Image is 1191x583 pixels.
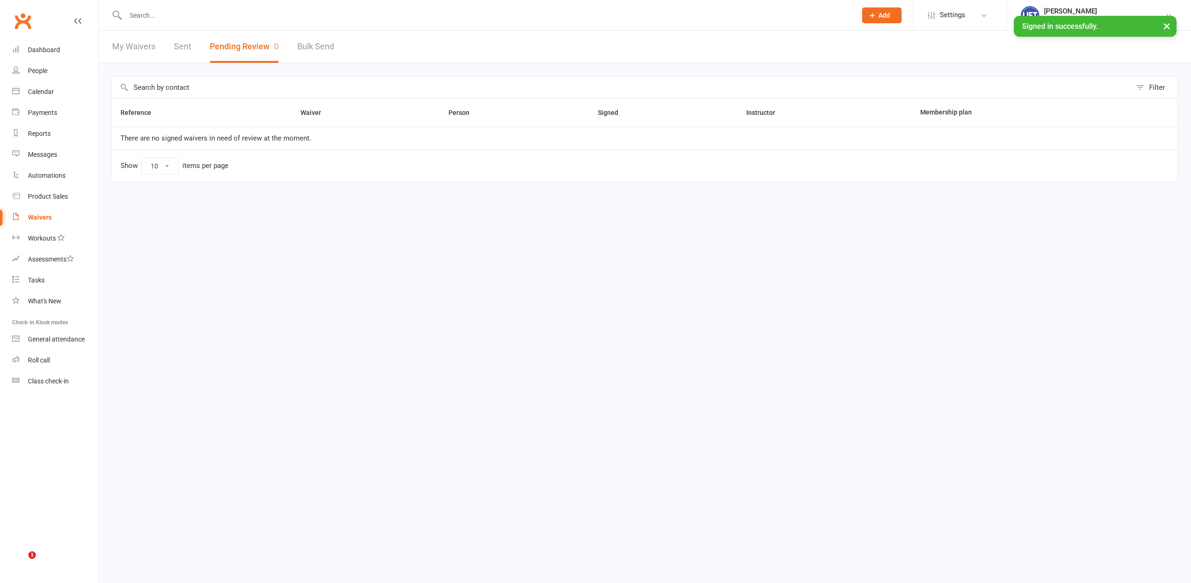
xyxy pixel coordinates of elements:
[940,5,965,26] span: Settings
[28,46,60,54] div: Dashboard
[12,329,98,350] a: General attendance kiosk mode
[12,350,98,371] a: Roll call
[120,158,228,174] div: Show
[11,9,34,33] a: Clubworx
[746,107,785,118] button: Instructor
[1149,82,1165,93] div: Filter
[12,40,98,60] a: Dashboard
[598,107,629,118] button: Signed
[28,356,50,364] div: Roll call
[12,102,98,123] a: Payments
[28,109,57,116] div: Payments
[12,228,98,249] a: Workouts
[746,109,785,116] span: Instructor
[12,81,98,102] a: Calendar
[862,7,902,23] button: Add
[120,107,161,118] button: Reference
[28,67,47,74] div: People
[174,31,191,63] a: Sent
[1044,7,1165,15] div: [PERSON_NAME]
[448,109,480,116] span: Person
[1022,22,1098,31] span: Signed in successfully.
[12,249,98,270] a: Assessments
[12,371,98,392] a: Class kiosk mode
[28,88,54,95] div: Calendar
[12,270,98,291] a: Tasks
[12,123,98,144] a: Reports
[123,9,850,22] input: Search...
[301,109,331,116] span: Waiver
[9,551,32,574] iframe: Intercom live chat
[28,151,57,158] div: Messages
[448,107,480,118] button: Person
[1021,6,1039,25] img: thumb_image1711312309.png
[274,41,279,51] span: 0
[182,162,228,170] div: items per page
[28,214,52,221] div: Waivers
[112,77,1131,98] input: Search by contact
[28,297,61,305] div: What's New
[28,255,74,263] div: Assessments
[1158,16,1175,36] button: ×
[1131,77,1178,98] button: Filter
[28,276,45,284] div: Tasks
[28,551,36,559] span: 1
[12,207,98,228] a: Waivers
[28,130,51,137] div: Reports
[12,186,98,207] a: Product Sales
[120,109,161,116] span: Reference
[112,127,1178,150] td: There are no signed waivers in need of review at the moment.
[28,193,68,200] div: Product Sales
[912,99,1125,127] th: Membership plan
[28,377,69,385] div: Class check-in
[1044,15,1165,24] div: Launceston Institute Of Fitness & Training
[12,144,98,165] a: Messages
[878,12,890,19] span: Add
[210,31,279,63] button: Pending Review0
[28,235,56,242] div: Workouts
[28,172,66,179] div: Automations
[28,335,85,343] div: General attendance
[12,165,98,186] a: Automations
[598,109,629,116] span: Signed
[12,60,98,81] a: People
[12,291,98,312] a: What's New
[297,31,334,63] a: Bulk Send
[112,31,155,63] a: My Waivers
[301,107,331,118] button: Waiver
